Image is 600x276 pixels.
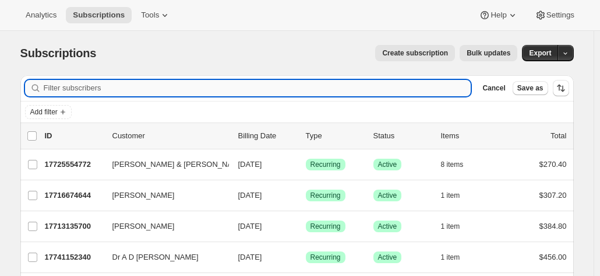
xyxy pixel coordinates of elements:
span: Recurring [310,160,341,169]
div: Items [441,130,499,142]
span: Add filter [30,107,58,117]
span: $307.20 [539,191,567,200]
span: Recurring [310,253,341,262]
span: [DATE] [238,191,262,200]
span: 1 item [441,222,460,231]
span: 8 items [441,160,464,169]
button: Create subscription [375,45,455,61]
button: [PERSON_NAME] [105,217,222,236]
p: ID [45,130,103,142]
button: Sort the results [553,80,569,96]
span: [PERSON_NAME] [112,221,175,232]
span: Save as [517,83,543,93]
button: [PERSON_NAME] [105,186,222,205]
span: Active [378,191,397,200]
p: Status [373,130,432,142]
button: Save as [513,81,548,95]
button: 1 item [441,249,473,265]
div: IDCustomerBilling DateTypeStatusItemsTotal [45,130,567,142]
span: Active [378,160,397,169]
span: Export [529,48,551,58]
span: Subscriptions [73,11,125,20]
button: 1 item [441,218,473,235]
span: 1 item [441,253,460,262]
button: Settings [528,7,581,23]
button: Analytics [19,7,63,23]
p: 17741152340 [45,251,103,263]
button: Subscriptions [66,7,132,23]
span: Analytics [26,11,57,20]
div: Type [306,130,364,142]
p: 17725554772 [45,159,103,170]
span: 1 item [441,191,460,200]
p: 17713135700 [45,221,103,232]
span: [DATE] [238,222,262,230]
span: Recurring [310,222,341,231]
input: Filter subscribers [44,80,471,96]
button: 1 item [441,187,473,204]
span: [DATE] [238,253,262,261]
button: Add filter [25,105,72,119]
button: Export [522,45,558,61]
button: Help [472,7,525,23]
span: Recurring [310,191,341,200]
span: Active [378,253,397,262]
span: $384.80 [539,222,567,230]
p: Billing Date [238,130,297,142]
span: Create subscription [382,48,448,58]
button: Dr A D [PERSON_NAME] [105,248,222,267]
div: 17716674644[PERSON_NAME][DATE]SuccessRecurringSuccessActive1 item$307.20 [45,187,567,204]
span: [PERSON_NAME] & [PERSON_NAME] [112,159,246,170]
span: Settings [546,11,574,20]
span: Tools [141,11,159,20]
button: 8 items [441,156,477,173]
p: Customer [112,130,229,142]
span: Dr A D [PERSON_NAME] [112,251,199,263]
div: 17725554772[PERSON_NAME] & [PERSON_NAME][DATE]SuccessRecurringSuccessActive8 items$270.40 [45,156,567,173]
p: Total [550,130,566,142]
span: $270.40 [539,160,567,169]
button: [PERSON_NAME] & [PERSON_NAME] [105,155,222,174]
span: [PERSON_NAME] [112,190,175,201]
div: 17713135700[PERSON_NAME][DATE]SuccessRecurringSuccessActive1 item$384.80 [45,218,567,235]
button: Bulk updates [460,45,517,61]
span: [DATE] [238,160,262,169]
p: 17716674644 [45,190,103,201]
div: 17741152340Dr A D [PERSON_NAME][DATE]SuccessRecurringSuccessActive1 item$456.00 [45,249,567,265]
button: Tools [134,7,178,23]
span: Active [378,222,397,231]
span: Bulk updates [467,48,510,58]
span: Help [490,11,506,20]
span: $456.00 [539,253,567,261]
span: Subscriptions [20,47,97,60]
span: Cancel [482,83,505,93]
button: Cancel [478,81,510,95]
